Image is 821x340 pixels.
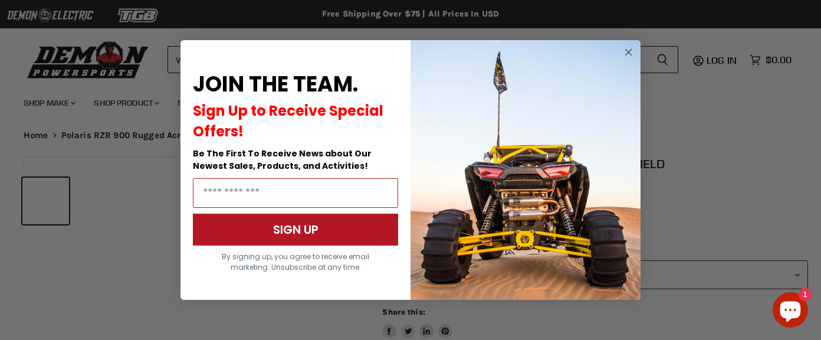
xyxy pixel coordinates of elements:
[193,101,383,141] span: Sign Up to Receive Special Offers!
[193,214,398,246] button: SIGN UP
[222,251,369,272] span: By signing up, you agree to receive email marketing. Unsubscribe at any time.
[410,40,641,300] img: a9095488-b6e7-41ba-879d-588abfab540b.jpeg
[193,148,372,172] span: Be The First To Receive News about Our Newest Sales, Products, and Activities!
[193,178,398,208] input: Email Address
[621,45,636,60] button: Close dialog
[193,69,358,99] span: JOIN THE TEAM.
[769,292,812,331] inbox-online-store-chat: Shopify online store chat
